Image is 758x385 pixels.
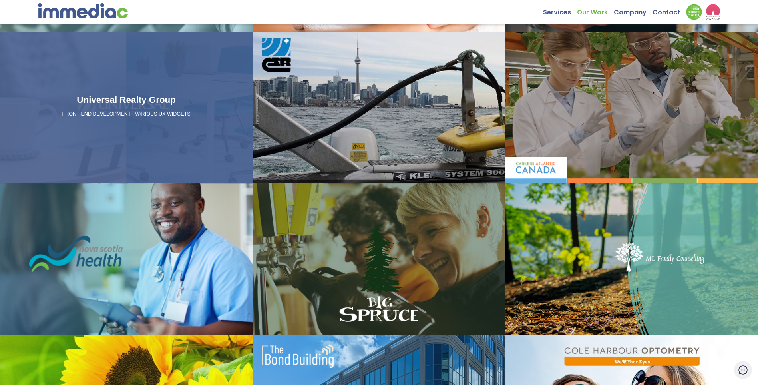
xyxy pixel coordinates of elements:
a: Company [614,4,653,16]
a: Services [543,4,577,16]
img: immediac [38,3,128,18]
h3: Universal Realty Group [3,93,249,107]
p: FRONT-END DEVELOPMENT | VARIOUS UX WIDGETS [3,111,249,118]
a: Our Work [577,4,614,16]
a: Contact [653,4,686,16]
img: logo2_wea_nobg.webp [706,4,720,20]
img: Down [686,4,702,20]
